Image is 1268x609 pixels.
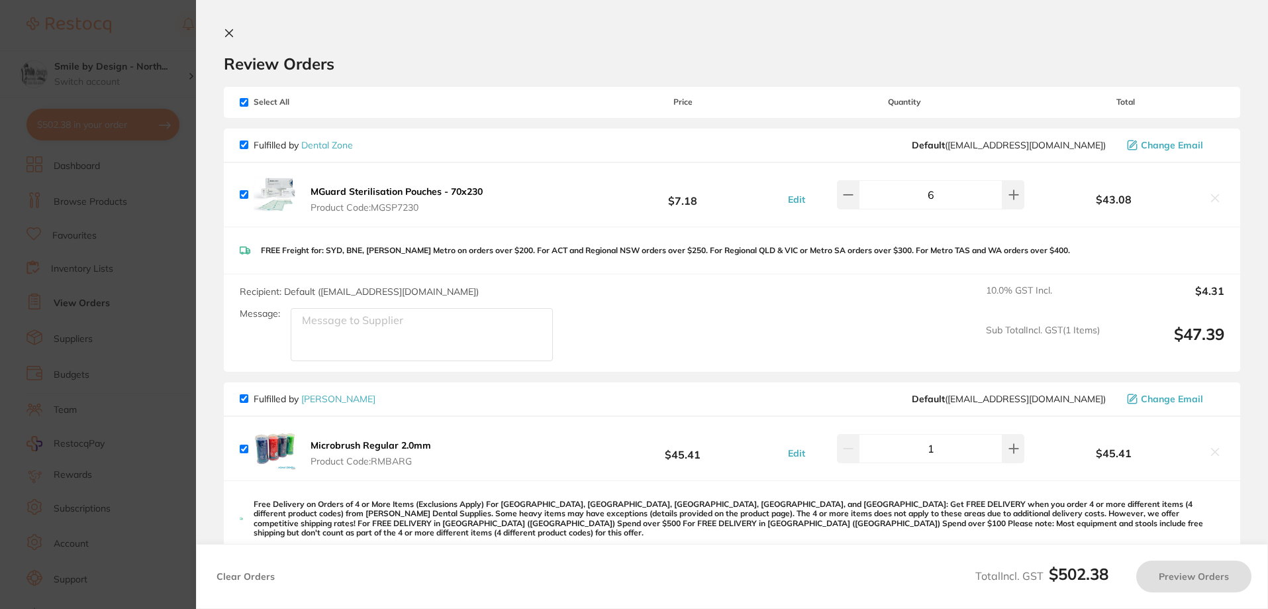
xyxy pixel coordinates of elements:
button: Clear Orders [213,561,279,592]
button: MGuard Sterilisation Pouches - 70x230 Product Code:MGSP7230 [307,186,487,213]
output: $47.39 [1110,325,1224,361]
p: Fulfilled by [254,394,375,404]
span: Change Email [1141,140,1203,150]
span: hello@dentalzone.com.au [912,140,1106,150]
p: Free Delivery on Orders of 4 or More Items (Exclusions Apply) For [GEOGRAPHIC_DATA], [GEOGRAPHIC_... [254,500,1224,538]
b: $45.41 [584,437,781,461]
span: Select All [240,97,372,107]
b: $43.08 [1028,194,1200,205]
button: Change Email [1123,139,1224,151]
span: Price [584,97,781,107]
span: save@adamdental.com.au [912,394,1106,404]
button: Preview Orders [1136,561,1251,592]
h2: Review Orders [224,54,1240,74]
span: Total [1028,97,1224,107]
b: $502.38 [1049,564,1108,584]
label: Message: [240,308,280,319]
button: Change Email [1123,393,1224,405]
span: Quantity [781,97,1028,107]
b: $7.18 [584,182,781,207]
span: 10.0 % GST Incl. [986,285,1100,314]
a: Dental Zone [301,139,353,151]
b: Default [912,393,945,405]
img: Mm9lOWlmMw [254,174,296,216]
span: Sub Total Incl. GST ( 1 Items) [986,325,1100,361]
button: Edit [784,447,809,459]
img: cmhhM2x4bA [254,427,296,470]
b: Microbrush Regular 2.0mm [311,439,431,451]
b: Default [912,139,945,151]
button: Edit [784,194,809,205]
p: FREE Freight for: SYD, BNE, [PERSON_NAME] Metro on orders over $200. For ACT and Regional NSW ord... [261,246,1070,255]
button: Microbrush Regular 2.0mm Product Code:RMBARG [307,439,435,467]
span: Change Email [1141,394,1203,404]
p: Fulfilled by [254,140,353,150]
span: Total Incl. GST [975,569,1108,582]
span: Recipient: Default ( [EMAIL_ADDRESS][DOMAIN_NAME] ) [240,286,479,298]
b: $45.41 [1028,447,1200,459]
span: Product Code: MGSP7230 [311,202,483,213]
output: $4.31 [1110,285,1224,314]
span: Product Code: RMBARG [311,456,431,467]
b: MGuard Sterilisation Pouches - 70x230 [311,186,483,197]
a: [PERSON_NAME] [301,393,375,405]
